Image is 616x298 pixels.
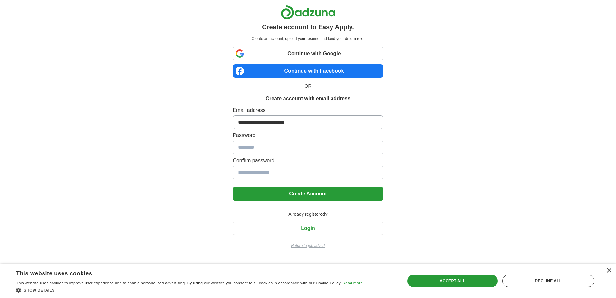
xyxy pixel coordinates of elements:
[233,187,383,201] button: Create Account
[233,157,383,164] label: Confirm password
[233,47,383,60] a: Continue with Google
[24,288,55,293] span: Show details
[262,22,354,32] h1: Create account to Easy Apply.
[606,268,611,273] div: Close
[233,132,383,139] label: Password
[234,36,382,42] p: Create an account, upload your resume and land your dream role.
[281,5,335,20] img: Adzuna logo
[233,222,383,235] button: Login
[233,64,383,78] a: Continue with Facebook
[301,83,315,90] span: OR
[342,281,362,285] a: Read more, opens a new window
[407,275,497,287] div: Accept all
[233,106,383,114] label: Email address
[233,243,383,249] a: Return to job advert
[16,287,362,293] div: Show details
[16,281,342,285] span: This website uses cookies to improve user experience and to enable personalised advertising. By u...
[16,268,346,277] div: This website uses cookies
[284,211,331,218] span: Already registered?
[265,95,350,103] h1: Create account with email address
[233,225,383,231] a: Login
[502,275,594,287] div: Decline all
